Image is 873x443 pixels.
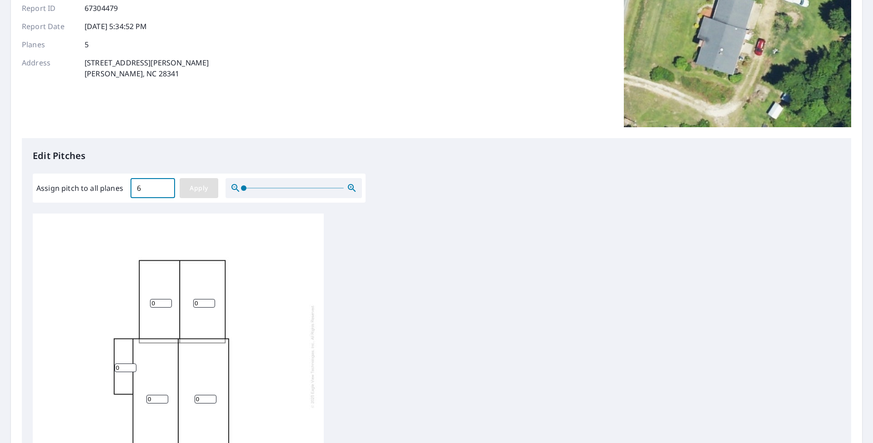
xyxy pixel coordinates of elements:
[33,149,840,163] p: Edit Pitches
[187,183,211,194] span: Apply
[85,21,147,32] p: [DATE] 5:34:52 PM
[85,39,89,50] p: 5
[130,175,175,201] input: 00.0
[180,178,218,198] button: Apply
[22,21,76,32] p: Report Date
[22,57,76,79] p: Address
[85,3,118,14] p: 67304479
[36,183,123,194] label: Assign pitch to all planes
[22,3,76,14] p: Report ID
[85,57,209,79] p: [STREET_ADDRESS][PERSON_NAME] [PERSON_NAME], NC 28341
[22,39,76,50] p: Planes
